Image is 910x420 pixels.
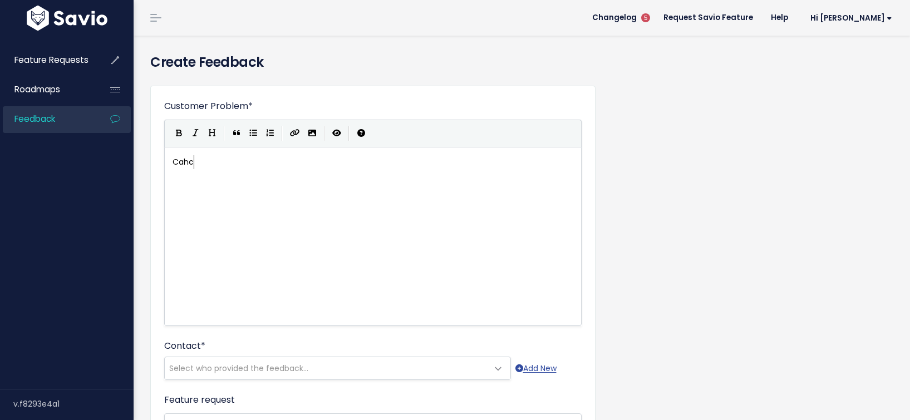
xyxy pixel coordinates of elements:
button: Bold [170,125,187,142]
span: Feedback [14,113,55,125]
button: Generic List [245,125,262,142]
i: | [224,126,225,140]
a: Hi [PERSON_NAME] [797,9,901,27]
div: v.f8293e4a1 [13,389,134,418]
span: Feature Requests [14,54,88,66]
a: Request Savio Feature [655,9,762,26]
button: Create Link [286,125,304,142]
i: | [324,126,325,140]
span: Hi [PERSON_NAME] [810,14,892,22]
button: Numbered List [262,125,278,142]
span: Cahc [173,156,194,167]
span: Select who provided the feedback... [169,363,308,374]
button: Import an image [304,125,321,142]
img: logo-white.9d6f32f41409.svg [24,6,110,31]
a: Add New [515,362,557,375]
span: Changelog [592,14,637,22]
a: Roadmaps [3,77,92,102]
span: 5 [641,13,650,22]
button: Heading [204,125,220,142]
label: Customer Problem [164,100,253,113]
a: Help [762,9,797,26]
label: Contact [164,339,205,353]
a: Feature Requests [3,47,92,73]
i: | [348,126,350,140]
button: Markdown Guide [353,125,370,142]
button: Quote [228,125,245,142]
button: Italic [187,125,204,142]
h4: Create Feedback [150,52,893,72]
label: Feature request [164,393,235,407]
span: Roadmaps [14,83,60,95]
button: Toggle Preview [328,125,345,142]
a: Feedback [3,106,92,132]
i: | [282,126,283,140]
